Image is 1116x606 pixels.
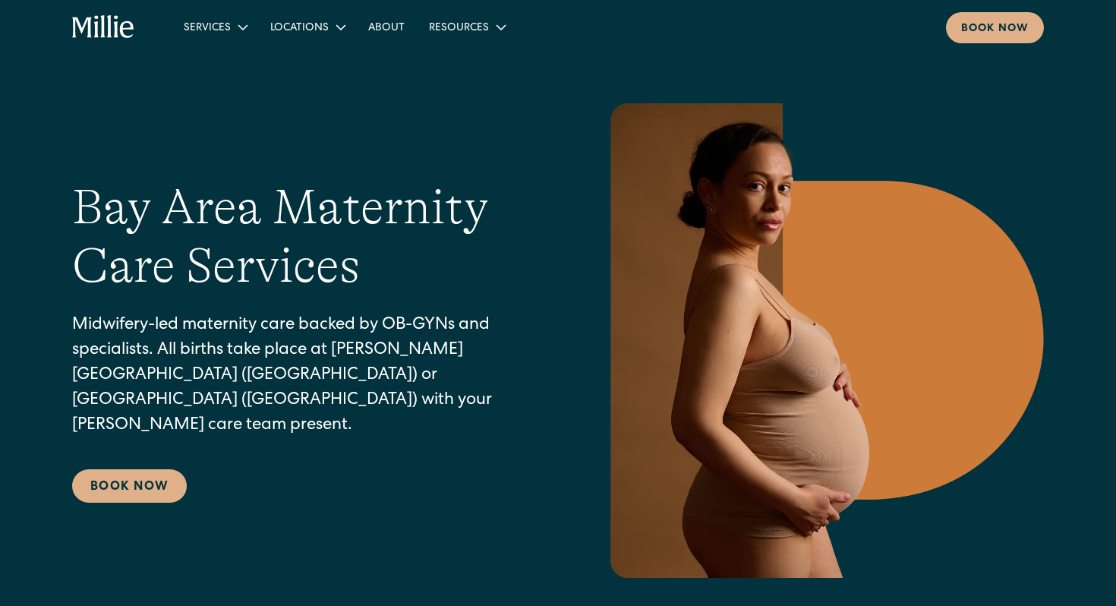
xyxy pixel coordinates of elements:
div: Resources [417,14,516,39]
a: Book now [946,12,1044,43]
div: Locations [270,21,329,36]
a: home [72,15,135,39]
div: Locations [258,14,356,39]
p: Midwifery-led maternity care backed by OB-GYNs and specialists. All births take place at [PERSON_... [72,314,540,439]
div: Services [184,21,231,36]
h1: Bay Area Maternity Care Services [72,178,540,295]
a: About [356,14,417,39]
a: Book Now [72,469,187,503]
div: Services [172,14,258,39]
div: Book now [961,21,1029,37]
img: Pregnant woman in neutral underwear holding her belly, standing in profile against a warm-toned g... [601,103,1044,578]
div: Resources [429,21,489,36]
